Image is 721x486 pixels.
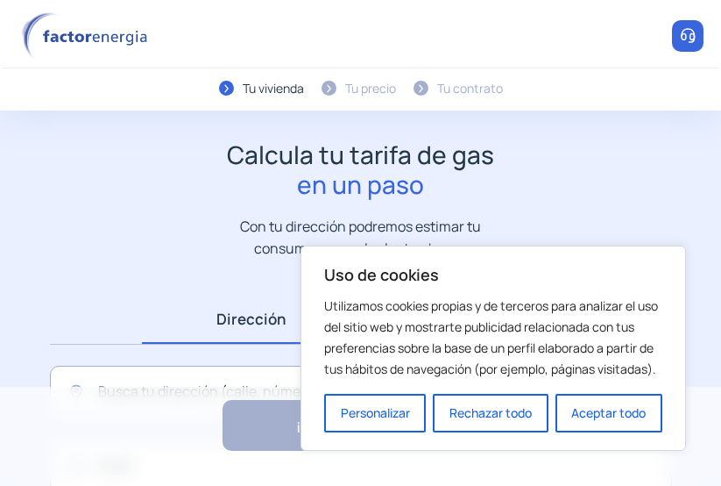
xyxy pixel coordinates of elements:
[18,12,158,61] img: logo factor
[324,394,426,432] button: Personalizar
[345,79,396,98] div: Tu precio
[243,79,304,98] div: Tu vivienda
[227,170,494,200] span: en un paso
[555,394,662,432] button: Aceptar todo
[324,296,662,380] p: Utilizamos cookies propias y de terceros para analizar el uso del sitio web y mostrarte publicida...
[227,140,494,199] h1: Calcula tu tarifa de gas
[223,216,498,259] p: Con tu dirección podremos estimar tu consumo para calcular tu ahorro.
[142,294,361,344] a: Dirección
[324,264,662,285] p: Uso de cookies
[679,27,696,45] img: llamar
[433,394,548,432] button: Rechazar todo
[437,79,503,98] div: Tu contrato
[300,246,686,451] div: Uso de cookies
